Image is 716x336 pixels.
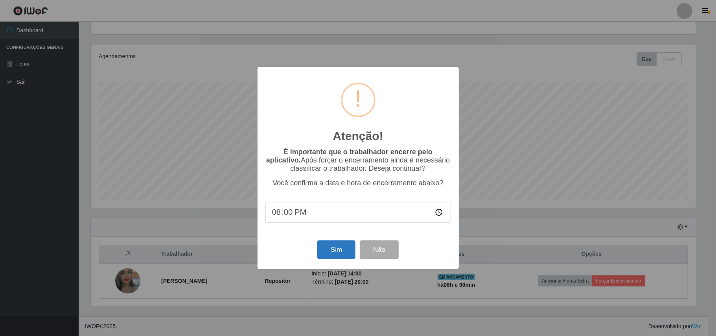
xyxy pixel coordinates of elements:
[265,179,451,187] p: Você confirma a data e hora de encerramento abaixo?
[360,240,399,259] button: Não
[265,148,451,173] p: Após forçar o encerramento ainda é necessário classificar o trabalhador. Deseja continuar?
[266,148,433,164] b: É importante que o trabalhador encerre pelo aplicativo.
[333,129,383,143] h2: Atenção!
[317,240,355,259] button: Sim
